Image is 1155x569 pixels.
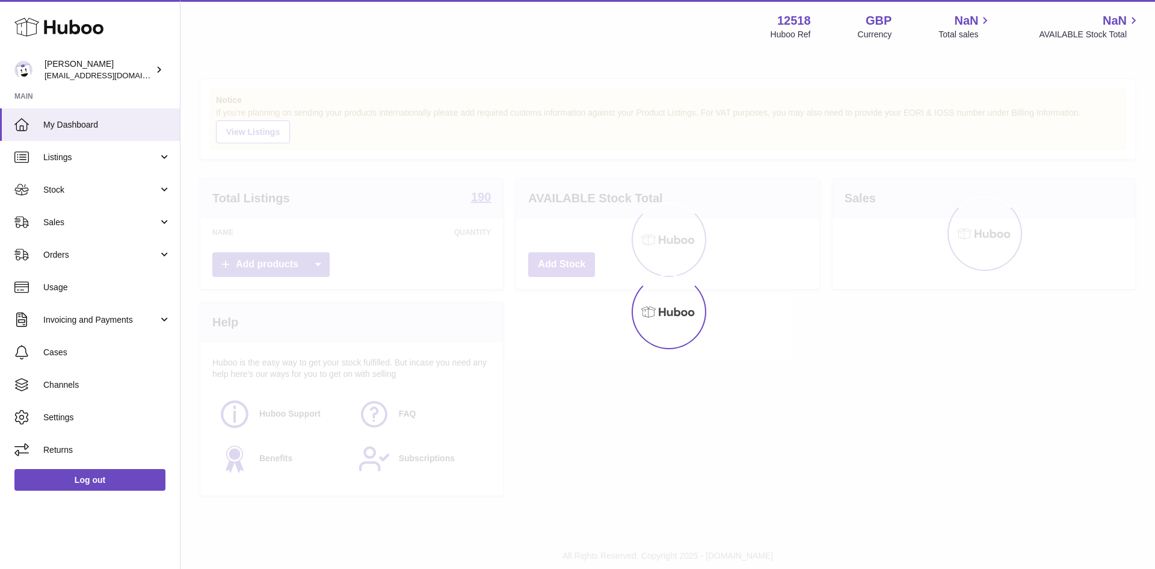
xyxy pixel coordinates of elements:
[866,13,892,29] strong: GBP
[43,249,158,261] span: Orders
[1103,13,1127,29] span: NaN
[14,61,32,79] img: internalAdmin-12518@internal.huboo.com
[45,70,177,80] span: [EMAIL_ADDRESS][DOMAIN_NAME]
[43,119,171,131] span: My Dashboard
[954,13,978,29] span: NaN
[43,444,171,456] span: Returns
[43,412,171,423] span: Settings
[43,379,171,391] span: Channels
[777,13,811,29] strong: 12518
[938,29,992,40] span: Total sales
[771,29,811,40] div: Huboo Ref
[1039,13,1141,40] a: NaN AVAILABLE Stock Total
[43,152,158,163] span: Listings
[43,217,158,228] span: Sales
[43,282,171,293] span: Usage
[43,184,158,196] span: Stock
[43,314,158,326] span: Invoicing and Payments
[45,58,153,81] div: [PERSON_NAME]
[858,29,892,40] div: Currency
[14,469,165,491] a: Log out
[938,13,992,40] a: NaN Total sales
[43,347,171,358] span: Cases
[1039,29,1141,40] span: AVAILABLE Stock Total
